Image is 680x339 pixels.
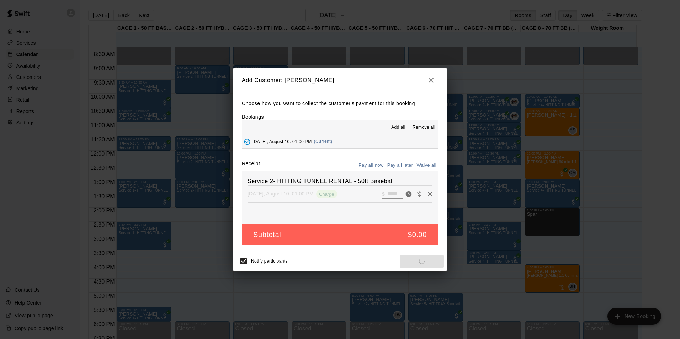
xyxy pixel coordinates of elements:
h5: $0.00 [408,230,427,240]
p: [DATE], August 10: 01:00 PM [248,190,314,197]
button: Added - Collect Payment [242,136,253,147]
p: $ [382,190,385,198]
button: Added - Collect Payment[DATE], August 10: 01:00 PM(Current) [242,135,438,148]
button: Add all [387,122,410,133]
h5: Subtotal [253,230,281,240]
h2: Add Customer: [PERSON_NAME] [233,68,447,93]
button: Pay all later [386,160,415,171]
p: Choose how you want to collect the customer's payment for this booking [242,99,438,108]
span: Waive payment [414,190,425,197]
span: Notify participants [251,259,288,264]
button: Remove [425,189,435,199]
span: (Current) [314,139,333,144]
h6: Service 2- HITTING TUNNEL RENTAL - 50ft Baseball [248,177,432,186]
button: Remove all [410,122,438,133]
label: Bookings [242,114,264,120]
button: Waive all [415,160,438,171]
button: Pay all now [357,160,386,171]
label: Receipt [242,160,260,171]
span: Remove all [413,124,435,131]
span: [DATE], August 10: 01:00 PM [253,139,312,144]
span: Pay now [403,190,414,197]
span: Add all [391,124,405,131]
